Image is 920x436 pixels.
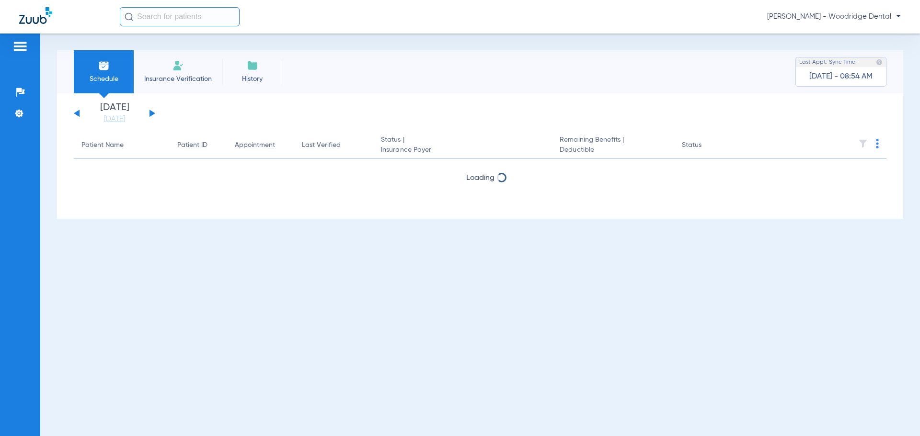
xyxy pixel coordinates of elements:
[858,139,868,148] img: filter.svg
[552,132,674,159] th: Remaining Benefits |
[876,59,883,66] img: last sync help info
[799,57,857,67] span: Last Appt. Sync Time:
[19,7,52,24] img: Zuub Logo
[172,60,184,71] img: Manual Insurance Verification
[373,132,552,159] th: Status |
[120,7,240,26] input: Search for patients
[235,140,287,150] div: Appointment
[230,74,275,84] span: History
[98,60,110,71] img: Schedule
[302,140,366,150] div: Last Verified
[12,41,28,52] img: hamburger-icon
[674,132,739,159] th: Status
[247,60,258,71] img: History
[560,145,666,155] span: Deductible
[235,140,275,150] div: Appointment
[81,140,124,150] div: Patient Name
[809,72,873,81] span: [DATE] - 08:54 AM
[381,145,544,155] span: Insurance Payer
[81,140,162,150] div: Patient Name
[876,139,879,148] img: group-dot-blue.svg
[81,74,126,84] span: Schedule
[302,140,341,150] div: Last Verified
[86,103,143,124] li: [DATE]
[177,140,219,150] div: Patient ID
[86,114,143,124] a: [DATE]
[141,74,215,84] span: Insurance Verification
[767,12,901,22] span: [PERSON_NAME] - Woodridge Dental
[125,12,133,21] img: Search Icon
[466,174,494,182] span: Loading
[177,140,207,150] div: Patient ID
